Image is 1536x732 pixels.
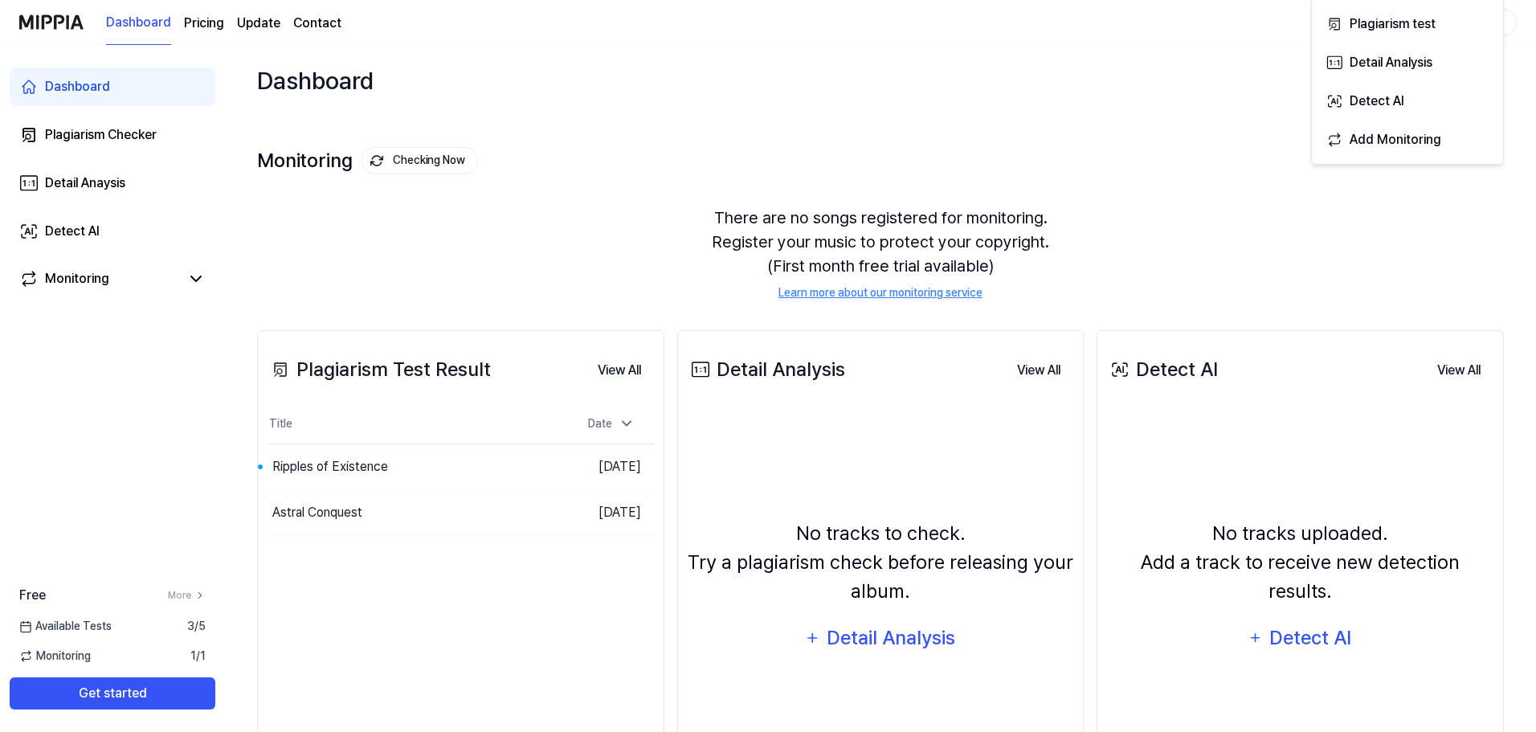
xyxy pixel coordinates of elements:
div: Plagiarism Test Result [268,355,491,384]
div: Detail Analysis [826,623,957,653]
a: Contact [293,14,341,33]
div: Detect AI [1268,623,1354,653]
a: More [168,588,206,603]
div: No tracks uploaded. Add a track to receive new detection results. [1107,519,1493,606]
span: 1 / 1 [190,648,206,665]
button: Plagiarism test [1318,3,1497,42]
a: Plagiarism Checker [10,116,215,154]
span: Free [19,586,46,605]
button: View All [585,354,654,386]
div: Plagiarism test [1350,14,1489,35]
td: [DATE] [558,444,654,489]
button: View All [1004,354,1073,386]
div: Dashboard [45,77,110,96]
div: Detail Analysis [1350,52,1489,73]
div: Plagiarism Checker [45,125,157,145]
button: Detail Analysis [795,619,966,657]
div: Detect AI [1107,355,1218,384]
th: Title [268,405,558,444]
div: Date [582,411,641,437]
button: Detail Analysis [1318,42,1497,80]
button: Detect AI [1318,80,1497,119]
a: Dashboard [10,67,215,106]
div: Monitoring [45,269,109,288]
a: Learn more about our monitoring service [778,284,982,301]
span: Monitoring [19,648,91,665]
span: 3 / 5 [187,618,206,635]
div: Detect AI [45,222,100,241]
div: Monitoring [257,147,478,174]
td: [DATE] [558,489,654,535]
div: Ripples of Existence [272,457,388,476]
a: Dashboard [106,1,171,45]
a: Monitoring [19,269,180,288]
div: Detect AI [1350,91,1489,112]
a: Update [237,14,280,33]
div: Detail Analysis [688,355,845,384]
div: Add Monitoring [1350,129,1489,150]
button: Detect AI [1238,619,1363,657]
span: Available Tests [19,618,112,635]
div: Astral Conquest [272,503,362,522]
div: There are no songs registered for monitoring. Register your music to protect your copyright. (Fir... [257,186,1504,321]
button: Checking Now [362,147,478,174]
button: Get started [10,677,215,710]
div: Dashboard [257,61,374,100]
div: Detail Anaysis [45,174,125,193]
a: Pricing [184,14,224,33]
a: Detail Anaysis [10,164,215,202]
button: Add Monitoring [1318,119,1497,157]
div: No tracks to check. Try a plagiarism check before releasing your album. [688,519,1074,606]
a: Detect AI [10,212,215,251]
button: View All [1424,354,1493,386]
img: monitoring Icon [370,154,383,167]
